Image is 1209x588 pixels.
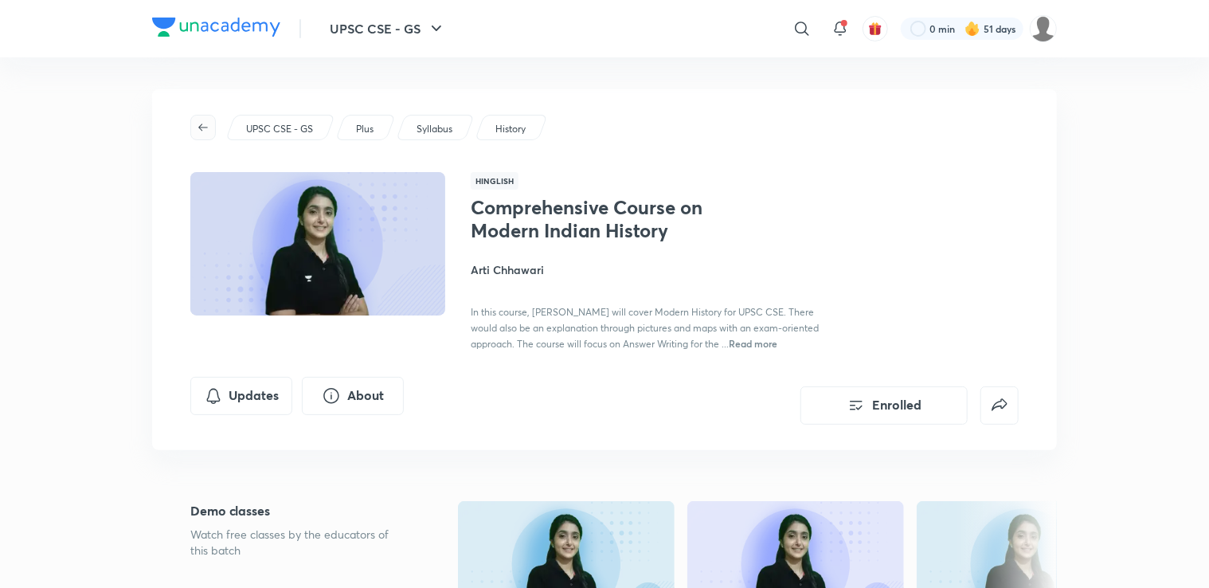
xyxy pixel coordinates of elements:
img: Company Logo [152,18,280,37]
img: Thumbnail [188,171,448,317]
a: History [493,122,529,136]
p: Watch free classes by the educators of this batch [190,527,407,559]
p: History [495,122,526,136]
span: Read more [729,337,777,350]
img: avatar [868,22,882,36]
button: UPSC CSE - GS [320,13,456,45]
button: avatar [863,16,888,41]
img: streak [964,21,980,37]
p: Plus [356,122,374,136]
h4: Arti Chhawari [471,261,828,278]
a: Plus [354,122,377,136]
button: Enrolled [800,386,968,425]
h1: Comprehensive Course on Modern Indian History [471,196,731,242]
a: UPSC CSE - GS [244,122,316,136]
a: Company Logo [152,18,280,41]
a: Syllabus [414,122,456,136]
span: Hinglish [471,172,518,190]
button: About [302,377,404,415]
p: UPSC CSE - GS [246,122,313,136]
h5: Demo classes [190,501,407,520]
span: In this course, [PERSON_NAME] will cover Modern History for UPSC CSE. There would also be an expl... [471,306,819,350]
button: Updates [190,377,292,415]
img: Muskan goyal [1030,15,1057,42]
p: Syllabus [417,122,452,136]
button: false [980,386,1019,425]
